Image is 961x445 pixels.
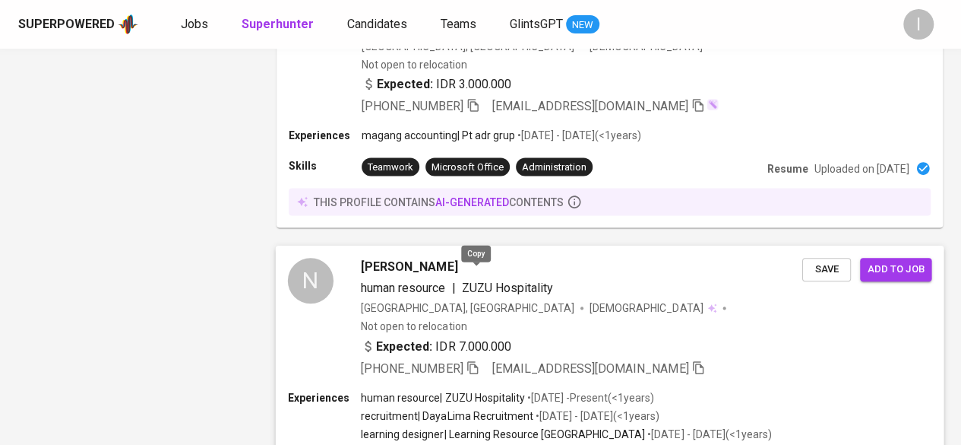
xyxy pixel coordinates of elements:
span: AI-generated [435,196,509,208]
div: I [903,9,934,40]
p: Resume [767,161,808,176]
p: Skills [289,158,362,173]
p: learning designer | Learning Resource [GEOGRAPHIC_DATA] [361,427,645,442]
a: Superhunter [242,15,317,34]
span: [EMAIL_ADDRESS][DOMAIN_NAME] [492,99,688,113]
b: Expected: [377,75,433,94]
span: NEW [566,17,599,33]
p: • [DATE] - [DATE] ( <1 years ) [533,408,659,424]
div: N [288,259,334,304]
button: Add to job [860,259,931,282]
span: human resource [361,281,445,296]
div: Administration [522,161,586,175]
span: Teams [441,17,476,31]
div: Microsoft Office [432,161,504,175]
a: GlintsGPT NEW [510,15,599,34]
span: ZUZU Hospitality [461,281,552,296]
div: Teamwork [368,161,413,175]
span: [EMAIL_ADDRESS][DOMAIN_NAME] [492,361,689,376]
button: Save [802,259,851,282]
a: Superpoweredapp logo [18,13,138,36]
p: Uploaded on [DATE] [814,161,909,176]
span: GlintsGPT [510,17,563,31]
span: [PERSON_NAME] [361,259,457,277]
p: Experiences [289,128,362,143]
span: Save [810,262,843,279]
img: app logo [118,13,138,36]
p: • [DATE] - [DATE] ( <1 years ) [515,128,641,143]
span: Candidates [347,17,407,31]
div: [GEOGRAPHIC_DATA], [GEOGRAPHIC_DATA] [361,301,574,316]
a: Teams [441,15,479,34]
a: Jobs [181,15,211,34]
span: Jobs [181,17,208,31]
div: IDR 7.000.000 [361,338,511,356]
p: human resource | ZUZU Hospitality [361,390,525,405]
span: [DEMOGRAPHIC_DATA] [590,301,705,316]
p: magang accounting | Pt adr grup [362,128,515,143]
p: Not open to relocation [361,319,466,335]
div: IDR 3.000.000 [362,75,511,94]
div: Superpowered [18,16,115,33]
span: [PHONE_NUMBER] [361,361,463,376]
p: Not open to relocation [362,57,467,72]
span: | [451,280,455,298]
span: Add to job [868,262,924,279]
b: Expected: [376,338,432,356]
p: Experiences [288,390,361,405]
img: magic_wand.svg [707,99,719,111]
p: • [DATE] - Present ( <1 years ) [525,390,655,405]
p: • [DATE] - [DATE] ( <1 years ) [645,427,771,442]
span: [PHONE_NUMBER] [362,99,463,113]
b: Superhunter [242,17,314,31]
p: recruitment | DayaLima Recruitment [361,408,533,424]
p: this profile contains contents [314,195,564,210]
a: Candidates [347,15,410,34]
